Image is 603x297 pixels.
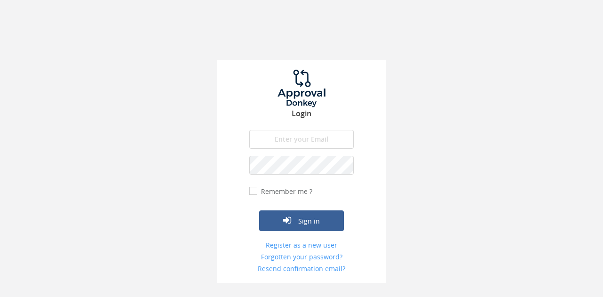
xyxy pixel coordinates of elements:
[259,210,344,231] button: Sign in
[249,252,354,262] a: Forgotten your password?
[249,130,354,149] input: Enter your Email
[259,187,312,196] label: Remember me ?
[217,110,386,118] h3: Login
[249,264,354,273] a: Resend confirmation email?
[266,70,337,107] img: logo.png
[249,241,354,250] a: Register as a new user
